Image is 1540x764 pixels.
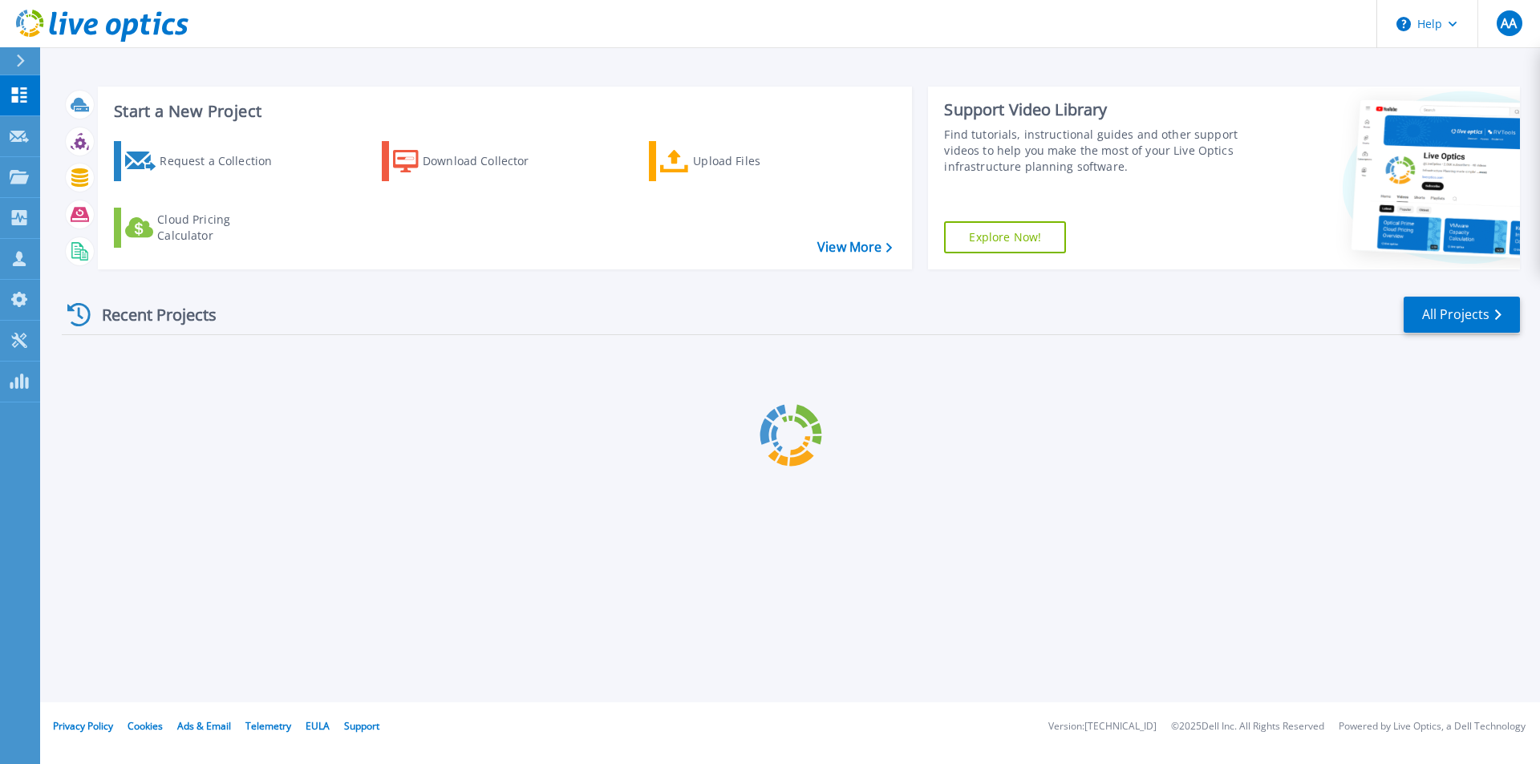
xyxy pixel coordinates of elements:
a: All Projects [1404,297,1520,333]
a: View More [817,240,892,255]
a: Request a Collection [114,141,293,181]
div: Recent Projects [62,295,238,334]
a: EULA [306,719,330,733]
div: Cloud Pricing Calculator [157,212,286,244]
a: Explore Now! [944,221,1066,253]
a: Cloud Pricing Calculator [114,208,293,248]
a: Privacy Policy [53,719,113,733]
div: Find tutorials, instructional guides and other support videos to help you make the most of your L... [944,127,1246,175]
div: Download Collector [423,145,551,177]
span: AA [1501,17,1517,30]
a: Telemetry [245,719,291,733]
li: Version: [TECHNICAL_ID] [1048,722,1157,732]
div: Upload Files [693,145,821,177]
h3: Start a New Project [114,103,892,120]
div: Request a Collection [160,145,288,177]
a: Cookies [128,719,163,733]
a: Download Collector [382,141,561,181]
a: Upload Files [649,141,828,181]
a: Ads & Email [177,719,231,733]
div: Support Video Library [944,99,1246,120]
li: Powered by Live Optics, a Dell Technology [1339,722,1526,732]
a: Support [344,719,379,733]
li: © 2025 Dell Inc. All Rights Reserved [1171,722,1324,732]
